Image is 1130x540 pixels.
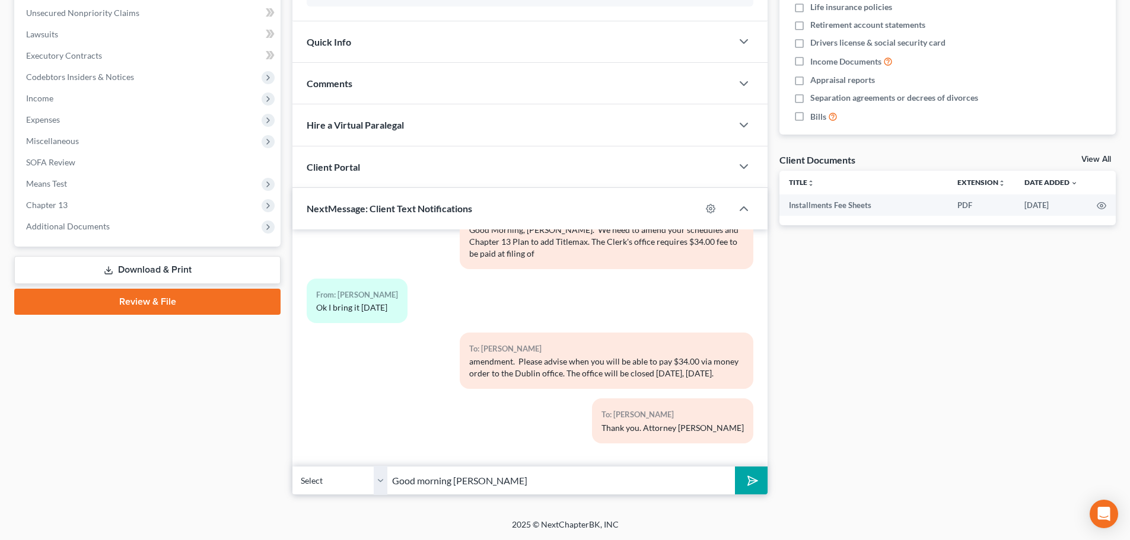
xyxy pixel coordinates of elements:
span: Separation agreements or decrees of divorces [810,92,978,104]
span: Codebtors Insiders & Notices [26,72,134,82]
span: Means Test [26,178,67,188]
input: Say something... [387,466,735,495]
span: Chapter 13 [26,200,68,210]
div: To: [PERSON_NAME] [469,342,744,356]
span: Retirement account statements [810,19,925,31]
td: Installments Fee Sheets [779,194,948,216]
a: Executory Contracts [17,45,281,66]
div: From: [PERSON_NAME] [316,288,398,302]
a: Date Added expand_more [1024,178,1078,187]
div: Open Intercom Messenger [1090,500,1118,528]
span: Client Portal [307,161,360,172]
span: Appraisal reports [810,74,875,86]
td: [DATE] [1015,194,1087,216]
span: Bills [810,111,826,123]
i: unfold_more [998,180,1005,187]
a: Download & Print [14,256,281,284]
a: Titleunfold_more [789,178,814,187]
span: Hire a Virtual Paralegal [307,119,404,130]
span: Comments [307,78,352,89]
span: NextMessage: Client Text Notifications [307,203,472,214]
a: Extensionunfold_more [957,178,1005,187]
span: Income [26,93,53,103]
span: SOFA Review [26,157,75,167]
div: To: [PERSON_NAME] [601,408,744,421]
span: Additional Documents [26,221,110,231]
span: Quick Info [307,36,351,47]
span: Unsecured Nonpriority Claims [26,8,139,18]
a: Unsecured Nonpriority Claims [17,2,281,24]
div: Ok I bring it [DATE] [316,302,398,314]
i: unfold_more [807,180,814,187]
span: Drivers license & social security card [810,37,946,49]
div: amendment. Please advise when you will be able to pay $34.00 via money order to the Dublin office... [469,356,744,379]
td: PDF [948,194,1015,216]
a: SOFA Review [17,152,281,173]
span: Expenses [26,114,60,124]
div: Good Morning, [PERSON_NAME]. We need to amend your schedules and Chapter 13 Plan to add Titlemax.... [469,224,744,260]
a: View All [1081,155,1111,164]
span: Lawsuits [26,29,58,39]
a: Lawsuits [17,24,281,45]
span: Executory Contracts [26,50,102,60]
div: 2025 © NextChapterBK, INC [227,519,903,540]
div: Thank you. Attorney [PERSON_NAME] [601,422,744,434]
div: Client Documents [779,154,855,166]
span: Income Documents [810,56,881,68]
i: expand_more [1071,180,1078,187]
span: Miscellaneous [26,136,79,146]
span: Life insurance policies [810,1,892,13]
a: Review & File [14,289,281,315]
